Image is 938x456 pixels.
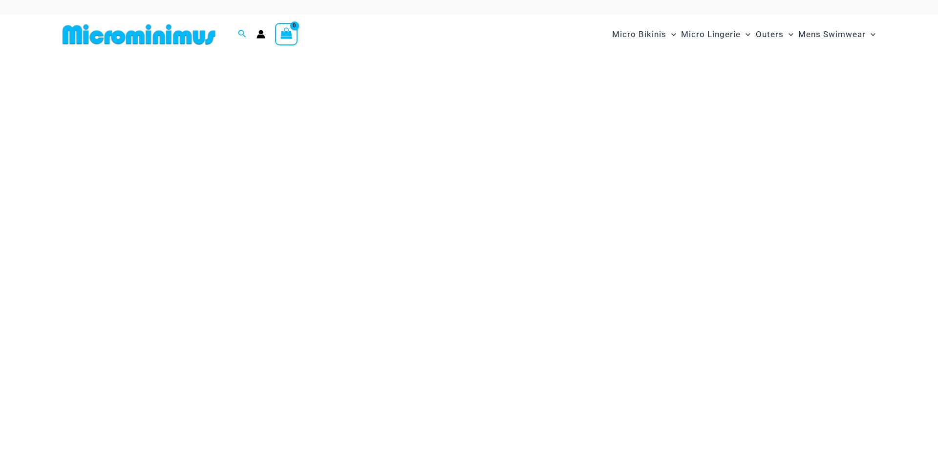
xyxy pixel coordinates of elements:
[741,22,750,47] span: Menu Toggle
[608,18,879,51] nav: Site Navigation
[681,22,741,47] span: Micro Lingerie
[238,28,247,41] a: Search icon link
[59,23,219,45] img: MM SHOP LOGO FLAT
[57,64,881,345] img: Waves Breaking Ocean Bikini Pack
[753,20,796,49] a: OutersMenu ToggleMenu Toggle
[756,22,784,47] span: Outers
[666,22,676,47] span: Menu Toggle
[796,20,878,49] a: Mens SwimwearMenu ToggleMenu Toggle
[612,22,666,47] span: Micro Bikinis
[610,20,679,49] a: Micro BikinisMenu ToggleMenu Toggle
[784,22,793,47] span: Menu Toggle
[866,22,875,47] span: Menu Toggle
[256,30,265,39] a: Account icon link
[798,22,866,47] span: Mens Swimwear
[275,23,298,45] a: View Shopping Cart, empty
[679,20,753,49] a: Micro LingerieMenu ToggleMenu Toggle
